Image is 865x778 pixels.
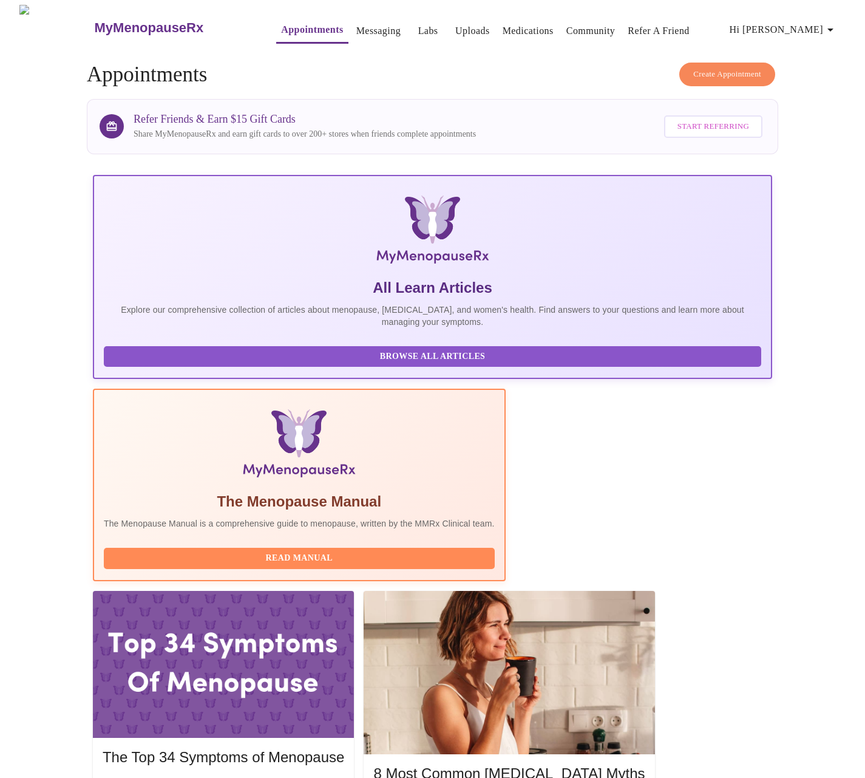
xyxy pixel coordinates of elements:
span: Create Appointment [693,67,761,81]
span: Browse All Articles [116,349,749,364]
button: Community [561,19,620,43]
img: MyMenopauseRx Logo [19,5,93,50]
a: MyMenopauseRx [93,7,252,49]
a: Browse All Articles [104,350,764,361]
img: MyMenopauseRx Logo [206,196,659,268]
p: Share MyMenopauseRx and earn gift cards to over 200+ stores when friends complete appointments [134,128,476,140]
button: Refer a Friend [623,19,694,43]
h5: All Learn Articles [104,278,761,298]
button: Hi [PERSON_NAME] [725,18,843,42]
button: Messaging [351,19,405,43]
button: Start Referring [664,115,762,138]
button: Labs [409,19,447,43]
h3: MyMenopauseRx [95,20,204,36]
a: Labs [418,22,438,39]
p: Explore our comprehensive collection of articles about menopause, [MEDICAL_DATA], and women's hea... [104,304,761,328]
span: Hi [PERSON_NAME] [730,21,838,38]
a: Refer a Friend [628,22,690,39]
button: Appointments [276,18,348,44]
p: The Menopause Manual is a comprehensive guide to menopause, written by the MMRx Clinical team. [104,517,495,530]
a: Read Manual [104,552,498,562]
button: Browse All Articles [104,346,761,367]
h5: The Top 34 Symptoms of Menopause [103,748,344,767]
button: Uploads [450,19,495,43]
span: Start Referring [677,120,749,134]
a: Messaging [356,22,401,39]
a: Medications [503,22,554,39]
h4: Appointments [87,63,778,87]
a: Start Referring [661,109,765,144]
h3: Refer Friends & Earn $15 Gift Cards [134,113,476,126]
a: Appointments [281,21,343,38]
button: Medications [498,19,558,43]
span: Read Manual [116,551,483,566]
a: Community [566,22,616,39]
button: Create Appointment [679,63,775,86]
img: Menopause Manual [166,409,432,482]
button: Read Manual [104,548,495,569]
h5: The Menopause Manual [104,492,495,511]
a: Uploads [455,22,490,39]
